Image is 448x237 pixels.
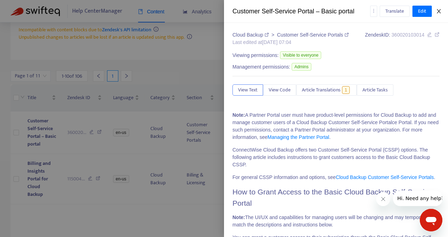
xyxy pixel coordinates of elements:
strong: Note: [232,214,245,220]
button: Article Translations1 [296,84,357,96]
span: 360020103014 [392,32,424,38]
span: Viewing permissions: [232,52,279,59]
span: Translate [385,7,404,15]
span: more [371,8,376,13]
span: Article Translations [302,86,341,94]
button: View Text [232,84,263,96]
a: Customer Self-Service Portals [277,32,349,38]
span: Visible to everyone [280,51,321,59]
button: Translate [380,6,410,17]
span: Article Tasks [362,86,388,94]
span: Admins [292,63,311,71]
div: Zendesk ID: [365,31,440,46]
span: Management permissions: [232,63,290,71]
p: ConnectWise Cloud Backup offers two Customer Self-Service Portal (CSSP) options. The following ar... [232,146,440,168]
div: > [232,31,349,39]
button: more [370,6,377,17]
p: A Partner Portal user must have product-level permissions for Cloud Backup to add and manage cust... [232,111,440,141]
button: Edit [412,6,432,17]
a: Managing the Partner Portal [268,134,329,140]
span: 1 [342,86,350,94]
span: close [436,8,442,14]
div: Last edited at [DATE] 07:04 [232,39,349,46]
span: View Text [238,86,257,94]
p: For general CSSP information and options, see . [232,174,440,181]
div: Customer Self-Service Portal – Basic portal [232,7,370,16]
strong: Note: [232,112,245,118]
a: Cloud Backup Customer Self-Service Portals [336,174,434,180]
a: Cloud Backup [232,32,270,38]
span: How to Grant Access to the Basic Cloud Backup Self-Service Portal [232,188,432,207]
span: Hi. Need any help? [4,5,51,11]
button: Article Tasks [357,84,393,96]
button: Close [434,8,444,15]
p: The UI/UX and capabilities for managing users will be changing and may temporarily not match the ... [232,214,440,229]
button: View Code [263,84,296,96]
iframe: Close message [376,192,390,206]
iframe: Button to launch messaging window [420,209,442,231]
span: View Code [269,86,291,94]
iframe: Message from company [393,191,442,206]
span: Edit [418,7,426,15]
